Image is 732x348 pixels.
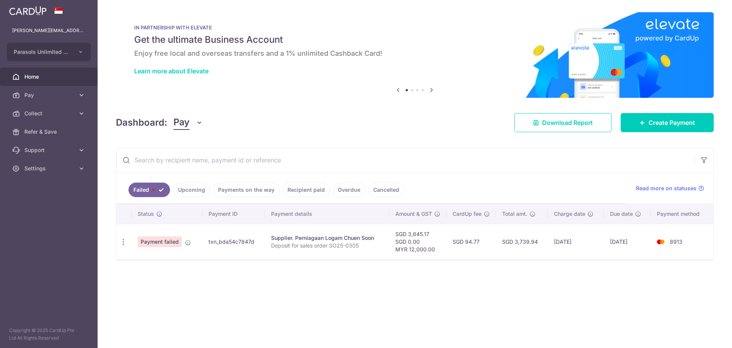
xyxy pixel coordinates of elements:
img: Renovation banner [116,12,714,98]
td: SGD 94.77 [446,224,496,259]
span: 8913 [670,238,682,245]
input: Search by recipient name, payment id or reference [116,148,695,172]
a: Create Payment [621,113,714,132]
span: Support [24,146,75,154]
span: Parasols Unlimited Pte Ltd [14,48,70,56]
img: Bank Card [653,237,668,246]
a: Payments on the way [213,183,279,197]
td: txn_bda54c7847d [202,224,265,259]
span: Total amt. [502,210,527,218]
h6: Enjoy free local and overseas transfers and a 1% unlimited Cashback Card! [134,49,695,58]
span: Due date [610,210,633,218]
p: Deposit for sales order SO25-0305 [271,242,383,249]
button: Pay [173,115,203,130]
span: CardUp fee [453,210,482,218]
span: Status [138,210,154,218]
span: Settings [24,165,75,172]
h5: Get the ultimate Business Account [134,34,695,46]
span: Pay [173,115,189,130]
th: Payment ID [202,204,265,224]
a: Failed [128,183,170,197]
th: Payment method [651,204,713,224]
h4: Dashboard: [116,116,167,129]
a: Cancelled [368,183,404,197]
span: Home [24,73,75,81]
a: Recipient paid [283,183,330,197]
span: Collect [24,110,75,117]
span: Create Payment [649,118,695,127]
span: Refer & Save [24,128,75,136]
a: Learn more about Elevate [134,67,209,75]
span: Read more on statuses [636,185,697,192]
span: Charge date [554,210,585,218]
a: Overdue [333,183,365,197]
img: CardUp [9,6,47,15]
span: Payment failed [138,236,182,247]
div: Supplier. Perniagaan Logam Chuen Soon [271,234,383,242]
span: Pay [24,91,75,99]
button: Parasols Unlimited Pte Ltd [7,43,91,61]
a: Upcoming [173,183,210,197]
span: Download Report [542,118,593,127]
td: SGD 3,739.94 [496,224,548,259]
th: Payment details [265,204,389,224]
td: [DATE] [604,224,651,259]
td: SGD 3,645.17 SGD 0.00 MYR 12,000.00 [389,224,446,259]
a: Read more on statuses [636,185,704,192]
p: IN PARTNERSHIP WITH ELEVATE [134,24,695,31]
span: Amount & GST [395,210,432,218]
a: Download Report [514,113,612,132]
td: [DATE] [548,224,604,259]
p: [PERSON_NAME][EMAIL_ADDRESS][DOMAIN_NAME] [12,27,85,34]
